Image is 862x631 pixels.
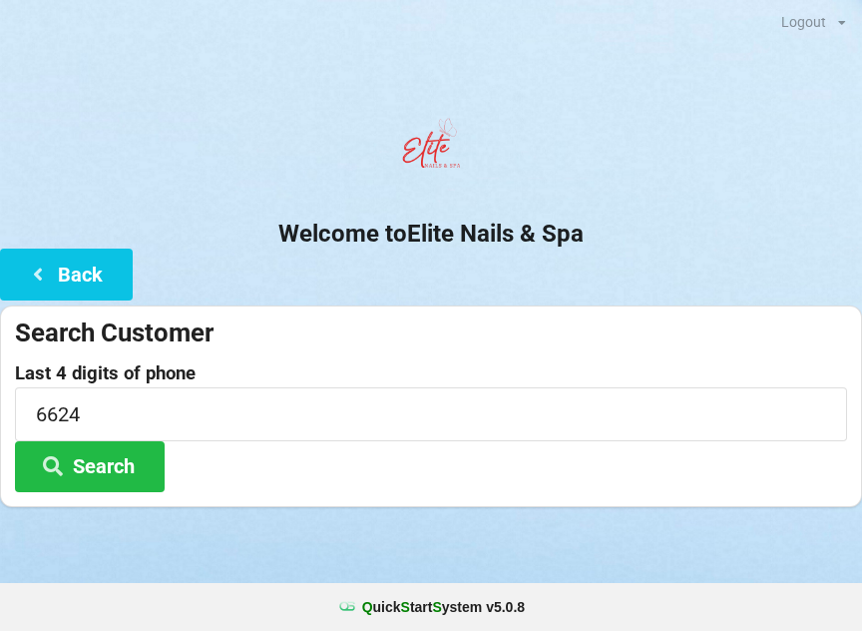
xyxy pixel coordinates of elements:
span: Q [362,599,373,615]
img: favicon.ico [337,597,357,617]
button: Search [15,441,165,492]
span: S [401,599,410,615]
label: Last 4 digits of phone [15,363,847,383]
span: S [432,599,441,615]
b: uick tart ystem v 5.0.8 [362,597,525,617]
input: 0000 [15,387,847,440]
img: EliteNailsSpa-Logo1.png [391,109,471,189]
div: Search Customer [15,316,847,349]
div: Logout [781,15,826,29]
